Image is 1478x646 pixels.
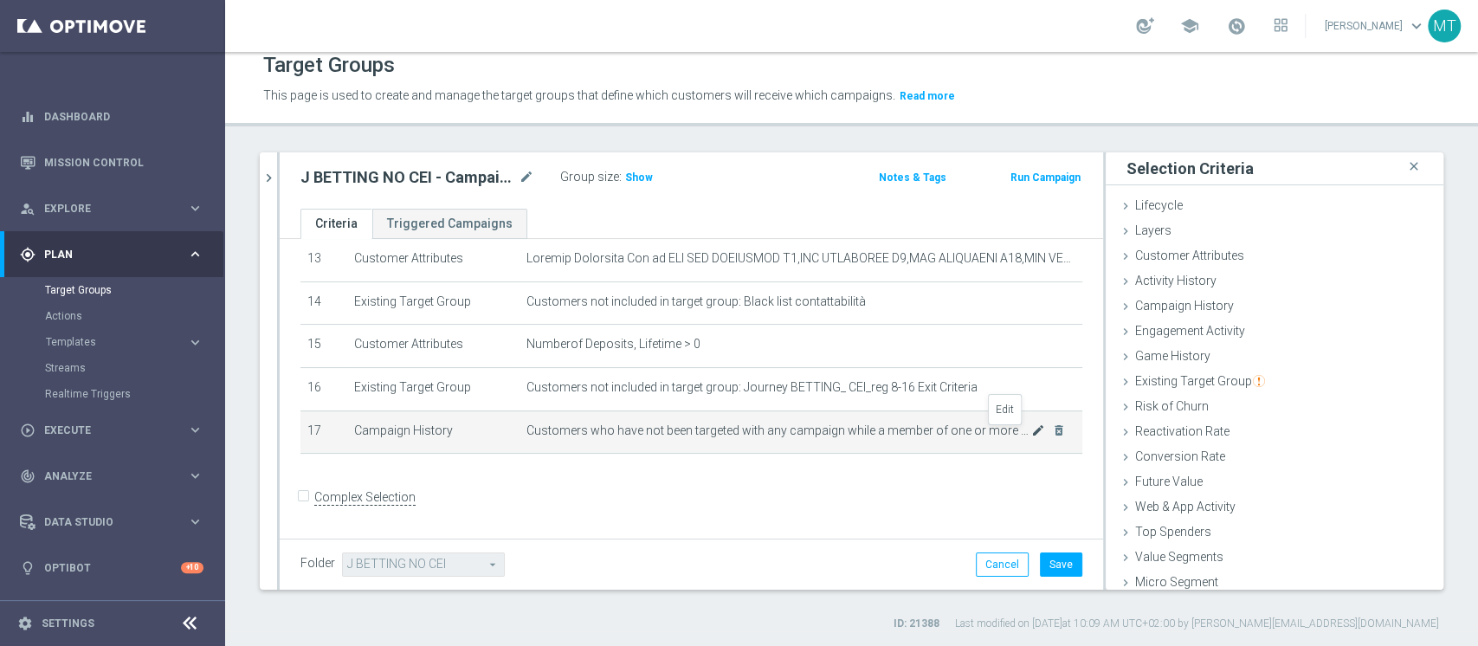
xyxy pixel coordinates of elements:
a: Streams [45,361,180,375]
span: Customers not included in target group: Journey BETTING_ CEI_reg 8-16 Exit Criteria [526,380,978,395]
i: mode_edit [1031,423,1045,437]
span: Risk of Churn [1135,399,1209,413]
label: ID: 21388 [894,617,939,631]
a: [PERSON_NAME]keyboard_arrow_down [1323,13,1428,39]
div: Explore [20,201,187,216]
i: play_circle_outline [20,423,35,438]
div: Streams [45,355,223,381]
i: keyboard_arrow_right [187,422,203,438]
span: Customers who have not been targeted with any campaign while a member of one or more of the 3 spe... [526,423,1031,438]
i: delete_forever [1052,423,1066,437]
a: Dashboard [44,94,203,139]
a: Target Groups [45,283,180,297]
button: Data Studio keyboard_arrow_right [19,515,204,529]
td: Existing Target Group [347,281,520,325]
td: Customer Attributes [347,325,520,368]
div: Data Studio [20,514,187,530]
button: Read more [898,87,957,106]
span: Data Studio [44,517,187,527]
a: Criteria [300,209,372,239]
span: Activity History [1135,274,1217,287]
span: Numberof Deposits, Lifetime > 0 [526,337,700,352]
button: Notes & Tags [877,168,948,187]
a: Optibot [44,545,181,591]
a: Realtime Triggers [45,387,180,401]
label: Last modified on [DATE] at 10:09 AM UTC+02:00 by [PERSON_NAME][EMAIL_ADDRESS][DOMAIN_NAME] [955,617,1439,631]
button: chevron_right [260,152,277,203]
div: lightbulb Optibot +10 [19,561,204,575]
button: person_search Explore keyboard_arrow_right [19,202,204,216]
span: Future Value [1135,475,1203,488]
span: Conversion Rate [1135,449,1225,463]
i: person_search [20,201,35,216]
span: Micro Segment [1135,575,1218,589]
td: 14 [300,281,347,325]
i: track_changes [20,468,35,484]
button: gps_fixed Plan keyboard_arrow_right [19,248,204,262]
i: keyboard_arrow_right [187,246,203,262]
td: Campaign History [347,410,520,454]
h3: Selection Criteria [1126,158,1254,178]
div: Execute [20,423,187,438]
div: Target Groups [45,277,223,303]
span: school [1180,16,1199,36]
button: track_changes Analyze keyboard_arrow_right [19,469,204,483]
button: play_circle_outline Execute keyboard_arrow_right [19,423,204,437]
span: Top Spenders [1135,525,1211,539]
span: Layers [1135,223,1171,237]
div: Edit [989,395,1021,424]
span: Lifecycle [1135,198,1183,212]
span: Templates [46,337,170,347]
div: Templates [45,329,223,355]
span: Campaign History [1135,299,1234,313]
div: Optibot [20,545,203,591]
button: Run Campaign [1009,168,1082,187]
label: Folder [300,556,335,571]
span: Analyze [44,471,187,481]
h2: J BETTING NO CEI - Campaign 1 [300,167,515,188]
span: keyboard_arrow_down [1407,16,1426,36]
i: chevron_right [261,170,277,186]
label: Group size [560,170,619,184]
i: equalizer [20,109,35,125]
button: Mission Control [19,156,204,170]
span: Web & App Activity [1135,500,1236,514]
div: Analyze [20,468,187,484]
i: gps_fixed [20,247,35,262]
span: Engagement Activity [1135,324,1245,338]
span: Explore [44,203,187,214]
span: Existing Target Group [1135,374,1265,388]
i: close [1405,155,1423,178]
i: keyboard_arrow_right [187,514,203,530]
label: : [619,170,622,184]
span: This page is used to create and manage the target groups that define which customers will receive... [263,88,895,102]
h1: Target Groups [263,53,395,78]
span: Game History [1135,349,1210,363]
button: Templates keyboard_arrow_right [45,335,204,349]
td: 16 [300,367,347,410]
i: settings [17,616,33,631]
span: Value Segments [1135,550,1223,564]
div: Realtime Triggers [45,381,223,407]
div: Dashboard [20,94,203,139]
span: Show [625,171,653,184]
td: Customer Attributes [347,239,520,282]
td: 15 [300,325,347,368]
div: Actions [45,303,223,329]
div: Mission Control [20,139,203,185]
span: Customer Attributes [1135,249,1244,262]
span: Execute [44,425,187,436]
td: 17 [300,410,347,454]
span: Customers not included in target group: Black list contattabilità [526,294,866,309]
span: Plan [44,249,187,260]
div: Plan [20,247,187,262]
label: Complex Selection [314,489,416,506]
button: equalizer Dashboard [19,110,204,124]
a: Triggered Campaigns [372,209,527,239]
